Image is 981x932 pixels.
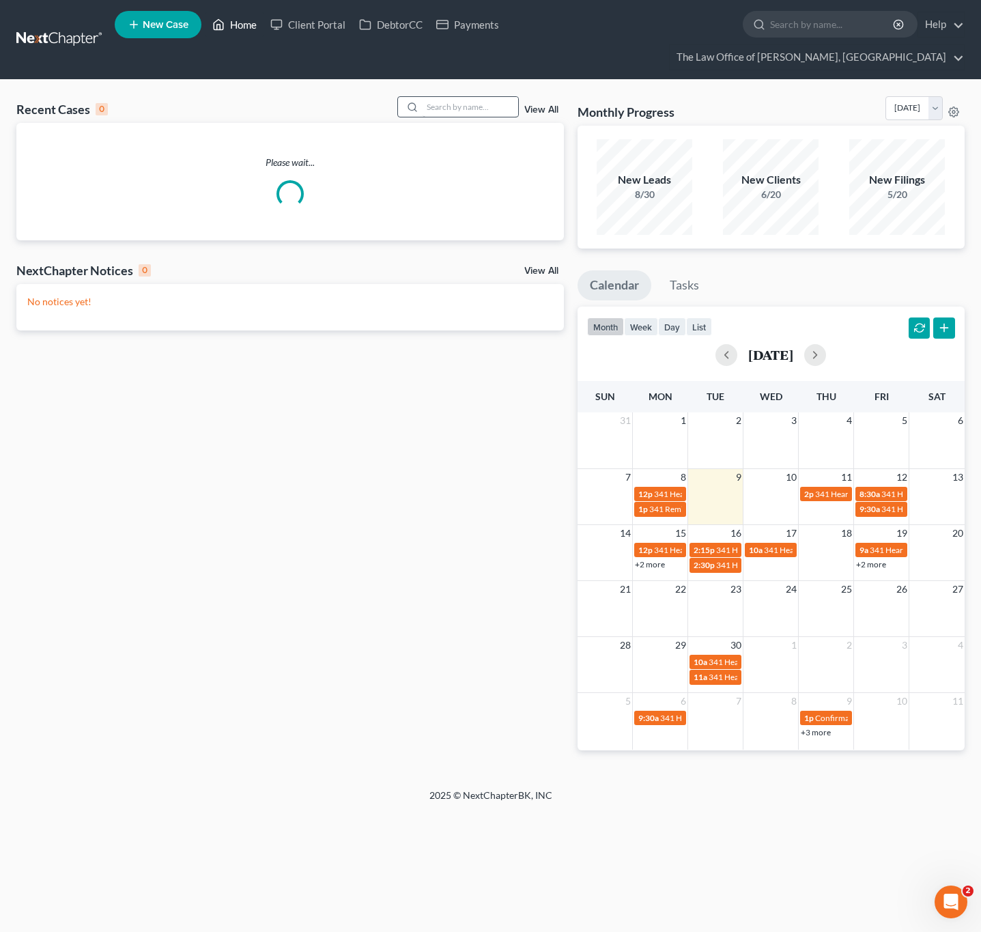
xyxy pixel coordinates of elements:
span: 14 [619,525,632,541]
div: 2025 © NextChapterBK, INC [102,789,880,813]
p: Please wait... [16,156,564,169]
span: 1p [804,713,814,723]
span: Wed [760,391,782,402]
span: 8:30a [859,489,880,499]
span: 341 Hearing for [PERSON_NAME] [716,560,838,570]
span: 7 [624,469,632,485]
span: 341 Hearing for [PERSON_NAME] [764,545,886,555]
span: 1 [790,637,798,653]
a: Payments [429,12,506,37]
span: Thu [816,391,836,402]
span: 18 [840,525,853,541]
a: +2 more [635,559,665,569]
span: 7 [735,693,743,709]
span: 27 [951,581,965,597]
span: 4 [956,637,965,653]
span: 341 Hearing for [PERSON_NAME][GEOGRAPHIC_DATA] [660,713,865,723]
div: 8/30 [597,188,692,201]
span: 11 [951,693,965,709]
span: 15 [674,525,687,541]
span: 9:30a [638,713,659,723]
span: Tue [707,391,724,402]
span: 2p [804,489,814,499]
span: 9 [735,469,743,485]
a: Help [918,12,964,37]
div: 6/20 [723,188,819,201]
button: list [686,317,712,336]
a: Home [205,12,264,37]
span: 23 [729,581,743,597]
span: 10 [895,693,909,709]
span: 12p [638,545,653,555]
a: View All [524,266,558,276]
span: 12 [895,469,909,485]
div: 0 [139,264,151,277]
span: 4 [845,412,853,429]
span: 16 [729,525,743,541]
span: 10a [749,545,763,555]
span: 2 [963,886,973,896]
span: 6 [956,412,965,429]
span: 3 [900,637,909,653]
h3: Monthly Progress [578,104,674,120]
span: 6 [679,693,687,709]
div: 0 [96,103,108,115]
span: 9 [845,693,853,709]
a: +2 more [856,559,886,569]
span: 9:30a [859,504,880,514]
span: 28 [619,637,632,653]
span: 341 Hearing for [PERSON_NAME] [815,489,937,499]
span: 2:30p [694,560,715,570]
span: 26 [895,581,909,597]
span: Mon [649,391,672,402]
span: 341 Reminder for [PERSON_NAME] [649,504,778,514]
span: 25 [840,581,853,597]
span: 19 [895,525,909,541]
a: Client Portal [264,12,352,37]
span: 10a [694,657,707,667]
span: 10 [784,469,798,485]
span: 17 [784,525,798,541]
span: 341 Hearing for [PERSON_NAME], Essence [654,545,808,555]
p: No notices yet! [27,295,553,309]
span: 341 Hearing for [PERSON_NAME] [654,489,776,499]
div: NextChapter Notices [16,262,151,279]
span: Sat [928,391,946,402]
div: 5/20 [849,188,945,201]
div: New Clients [723,172,819,188]
span: Sun [595,391,615,402]
a: +3 more [801,727,831,737]
a: Tasks [657,270,711,300]
span: 341 Hearing for [PERSON_NAME] & [PERSON_NAME] [709,672,903,682]
a: DebtorCC [352,12,429,37]
span: 11 [840,469,853,485]
span: 5 [624,693,632,709]
span: Fri [875,391,889,402]
span: 1 [679,412,687,429]
span: 341 Hearing for [GEOGRAPHIC_DATA], [GEOGRAPHIC_DATA] [716,545,943,555]
button: day [658,317,686,336]
span: 13 [951,469,965,485]
button: week [624,317,658,336]
span: 2 [735,412,743,429]
span: 11a [694,672,707,682]
a: View All [524,105,558,115]
span: New Case [143,20,188,30]
span: 2:15p [694,545,715,555]
a: Calendar [578,270,651,300]
span: 8 [790,693,798,709]
span: 2 [845,637,853,653]
div: Recent Cases [16,101,108,117]
h2: [DATE] [748,348,793,362]
span: 30 [729,637,743,653]
div: New Filings [849,172,945,188]
span: 8 [679,469,687,485]
span: 1p [638,504,648,514]
input: Search by name... [423,97,518,117]
input: Search by name... [770,12,895,37]
span: 5 [900,412,909,429]
span: 12p [638,489,653,499]
span: 9a [859,545,868,555]
span: 24 [784,581,798,597]
span: 31 [619,412,632,429]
